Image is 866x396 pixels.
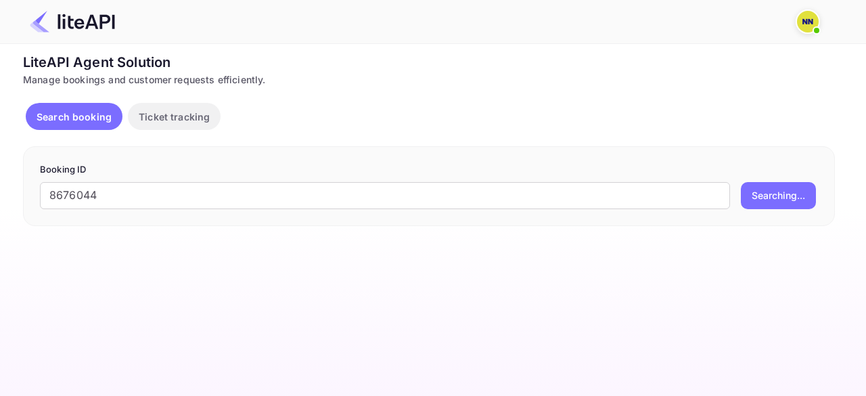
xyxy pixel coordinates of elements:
[30,11,115,32] img: LiteAPI Logo
[741,182,816,209] button: Searching...
[797,11,819,32] img: N/A N/A
[37,110,112,124] p: Search booking
[23,72,835,87] div: Manage bookings and customer requests efficiently.
[40,163,818,177] p: Booking ID
[40,182,730,209] input: Enter Booking ID (e.g., 63782194)
[139,110,210,124] p: Ticket tracking
[23,52,835,72] div: LiteAPI Agent Solution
